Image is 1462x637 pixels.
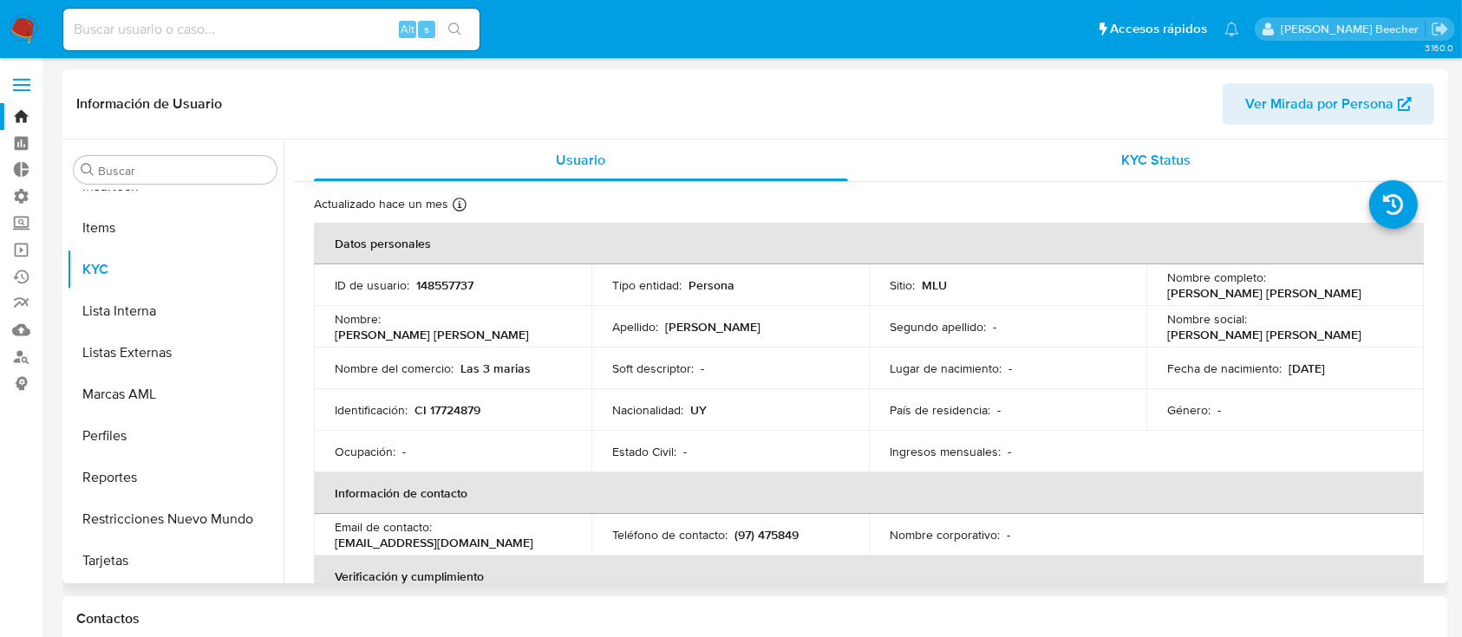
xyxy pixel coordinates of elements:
[689,277,734,293] p: Persona
[612,527,728,543] p: Teléfono de contacto :
[922,277,947,293] p: MLU
[401,21,414,37] span: Alt
[81,163,95,177] button: Buscar
[1167,327,1361,342] p: [PERSON_NAME] [PERSON_NAME]
[67,332,284,374] button: Listas Externas
[1223,83,1434,125] button: Ver Mirada por Persona
[701,361,704,376] p: -
[98,163,270,179] input: Buscar
[890,361,1002,376] p: Lugar de nacimiento :
[335,311,381,327] p: Nombre :
[424,21,429,37] span: s
[314,223,1424,264] th: Datos personales
[1431,20,1449,38] a: Salir
[1167,311,1247,327] p: Nombre social :
[335,444,395,459] p: Ocupación :
[1245,83,1393,125] span: Ver Mirada por Persona
[335,327,529,342] p: [PERSON_NAME] [PERSON_NAME]
[1167,402,1211,418] p: Género :
[1224,22,1239,36] a: Notificaciones
[665,319,760,335] p: [PERSON_NAME]
[335,277,409,293] p: ID de usuario :
[1289,361,1325,376] p: [DATE]
[612,319,658,335] p: Apellido :
[335,519,432,535] p: Email de contacto :
[734,527,799,543] p: (97) 475849
[63,18,480,41] input: Buscar usuario o caso...
[67,457,284,498] button: Reportes
[997,402,1001,418] p: -
[335,402,408,418] p: Identificación :
[76,95,222,113] h1: Información de Usuario
[67,290,284,332] button: Lista Interna
[67,415,284,457] button: Perfiles
[1217,402,1221,418] p: -
[612,444,676,459] p: Estado Civil :
[314,472,1424,514] th: Información de contacto
[890,527,1000,543] p: Nombre corporativo :
[402,444,406,459] p: -
[1121,150,1191,170] span: KYC Status
[890,277,915,293] p: Sitio :
[437,17,473,42] button: search-icon
[67,249,284,290] button: KYC
[556,150,605,170] span: Usuario
[67,498,284,540] button: Restricciones Nuevo Mundo
[612,402,683,418] p: Nacionalidad :
[314,556,1424,597] th: Verificación y cumplimiento
[1008,361,1012,376] p: -
[414,402,480,418] p: CI 17724879
[890,444,1001,459] p: Ingresos mensuales :
[67,540,284,582] button: Tarjetas
[1007,527,1010,543] p: -
[67,207,284,249] button: Items
[314,196,448,212] p: Actualizado hace un mes
[1008,444,1011,459] p: -
[1281,21,1425,37] p: camila.tresguerres@mercadolibre.com
[612,277,682,293] p: Tipo entidad :
[460,361,531,376] p: Las 3 marias
[612,361,694,376] p: Soft descriptor :
[416,277,473,293] p: 148557737
[335,361,454,376] p: Nombre del comercio :
[335,535,533,550] p: [EMAIL_ADDRESS][DOMAIN_NAME]
[76,610,1434,627] h1: Contactos
[1110,20,1207,38] span: Accesos rápidos
[890,319,986,335] p: Segundo apellido :
[67,374,284,415] button: Marcas AML
[1167,270,1266,285] p: Nombre completo :
[683,444,687,459] p: -
[890,402,990,418] p: País de residencia :
[1167,285,1361,301] p: [PERSON_NAME] [PERSON_NAME]
[690,402,707,418] p: UY
[1167,361,1282,376] p: Fecha de nacimiento :
[993,319,996,335] p: -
